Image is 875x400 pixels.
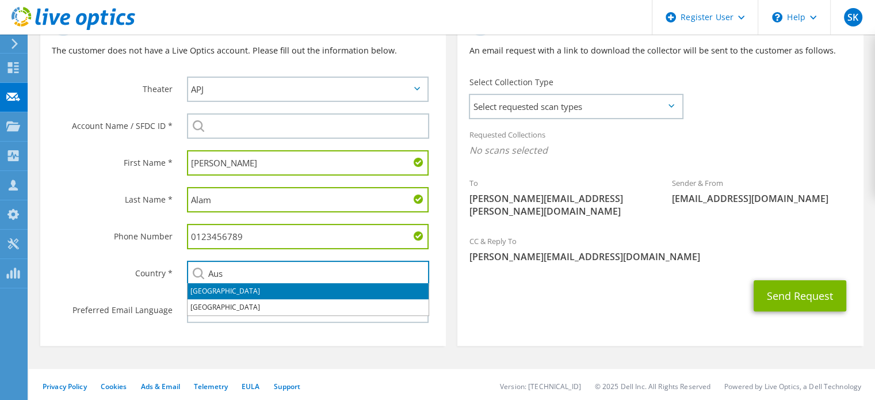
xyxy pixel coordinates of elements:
[469,250,851,263] span: [PERSON_NAME][EMAIL_ADDRESS][DOMAIN_NAME]
[595,382,710,391] li: © 2025 Dell Inc. All Rights Reserved
[52,77,173,95] label: Theater
[457,123,863,165] div: Requested Collections
[470,95,682,118] span: Select requested scan types
[188,283,429,299] li: [GEOGRAPHIC_DATA]
[457,171,660,223] div: To
[469,77,553,88] label: Select Collection Type
[52,150,173,169] label: First Name *
[724,382,861,391] li: Powered by Live Optics, a Dell Technology
[844,8,862,26] span: SK
[52,298,173,316] label: Preferred Email Language
[188,299,429,315] li: [GEOGRAPHIC_DATA]
[52,261,173,279] label: Country *
[101,382,127,391] a: Cookies
[52,187,173,205] label: Last Name *
[469,44,851,57] p: An email request with a link to download the collector will be sent to the customer as follows.
[660,171,863,211] div: Sender & From
[772,12,782,22] svg: \n
[194,382,228,391] a: Telemetry
[672,192,852,205] span: [EMAIL_ADDRESS][DOMAIN_NAME]
[754,280,846,311] button: Send Request
[52,113,173,132] label: Account Name / SFDC ID *
[273,382,300,391] a: Support
[52,224,173,242] label: Phone Number
[242,382,259,391] a: EULA
[52,44,434,57] p: The customer does not have a Live Optics account. Please fill out the information below.
[500,382,581,391] li: Version: [TECHNICAL_ID]
[469,144,851,157] span: No scans selected
[141,382,180,391] a: Ads & Email
[457,229,863,269] div: CC & Reply To
[469,192,649,218] span: [PERSON_NAME][EMAIL_ADDRESS][PERSON_NAME][DOMAIN_NAME]
[43,382,87,391] a: Privacy Policy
